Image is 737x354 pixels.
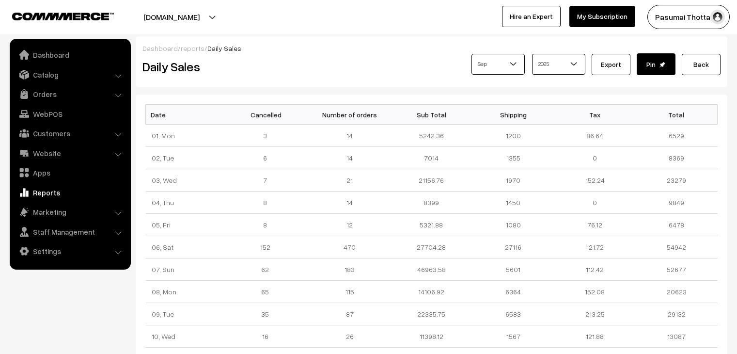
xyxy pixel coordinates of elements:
[12,184,127,201] a: Reports
[12,203,127,221] a: Marketing
[636,105,718,125] th: Total
[146,169,228,192] td: 03, Wed
[554,303,636,325] td: 213.25
[309,258,391,281] td: 183
[533,55,585,72] span: 2025
[554,281,636,303] td: 152.08
[636,236,718,258] td: 54942
[227,105,309,125] th: Cancelled
[309,147,391,169] td: 14
[391,258,472,281] td: 46963.58
[472,125,554,147] td: 1200
[207,44,241,52] span: Daily Sales
[146,214,228,236] td: 05, Fri
[309,236,391,258] td: 470
[472,236,554,258] td: 27116
[309,125,391,147] td: 14
[472,214,554,236] td: 1080
[181,44,204,52] a: reports
[227,169,309,192] td: 7
[309,281,391,303] td: 115
[146,325,228,348] td: 10, Wed
[227,325,309,348] td: 16
[554,105,636,125] th: Tax
[391,125,472,147] td: 5242.36
[309,192,391,214] td: 14
[554,192,636,214] td: 0
[146,192,228,214] td: 04, Thu
[391,236,472,258] td: 27704.28
[554,147,636,169] td: 0
[227,236,309,258] td: 152
[142,44,178,52] a: Dashboard
[12,125,127,142] a: Customers
[227,192,309,214] td: 8
[472,325,554,348] td: 1567
[391,303,472,325] td: 22335.75
[554,169,636,192] td: 152.24
[309,303,391,325] td: 87
[309,325,391,348] td: 26
[309,169,391,192] td: 21
[636,192,718,214] td: 9849
[472,105,554,125] th: Shipping
[227,281,309,303] td: 65
[391,105,472,125] th: Sub Total
[391,147,472,169] td: 7014
[142,43,721,53] div: / /
[12,223,127,241] a: Staff Management
[12,10,97,21] a: COMMMERCE
[472,147,554,169] td: 1355
[502,6,561,27] a: Hire an Expert
[110,5,234,29] button: [DOMAIN_NAME]
[146,303,228,325] td: 09, Tue
[637,53,675,75] button: Pin
[532,54,585,75] span: 2025
[391,214,472,236] td: 5321.88
[146,281,228,303] td: 08, Mon
[592,54,630,75] button: Export
[472,192,554,214] td: 1450
[554,214,636,236] td: 76.12
[12,46,127,64] a: Dashboard
[636,325,718,348] td: 13087
[569,6,635,27] a: My Subscription
[472,55,524,72] span: Sep
[391,169,472,192] td: 21156.76
[309,214,391,236] td: 12
[554,325,636,348] td: 121.88
[12,85,127,103] a: Orders
[472,281,554,303] td: 6364
[146,236,228,258] td: 06, Sat
[309,105,391,125] th: Number of orders
[146,105,228,125] th: Date
[227,303,309,325] td: 35
[391,325,472,348] td: 11398.12
[391,281,472,303] td: 14106.92
[146,147,228,169] td: 02, Tue
[682,54,721,75] a: Back
[227,125,309,147] td: 3
[636,125,718,147] td: 6529
[647,5,730,29] button: Pasumai Thotta…
[146,125,228,147] td: 01, Mon
[12,66,127,83] a: Catalog
[554,236,636,258] td: 121.72
[554,125,636,147] td: 86.64
[12,164,127,181] a: Apps
[636,281,718,303] td: 20623
[142,59,326,74] h2: Daily Sales
[12,145,127,162] a: Website
[636,147,718,169] td: 8369
[12,105,127,123] a: WebPOS
[146,258,228,281] td: 07, Sun
[472,169,554,192] td: 1970
[554,258,636,281] td: 112.42
[710,10,725,24] img: user
[391,192,472,214] td: 8399
[472,258,554,281] td: 5601
[636,258,718,281] td: 52677
[12,13,114,20] img: COMMMERCE
[471,54,525,75] span: Sep
[12,242,127,260] a: Settings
